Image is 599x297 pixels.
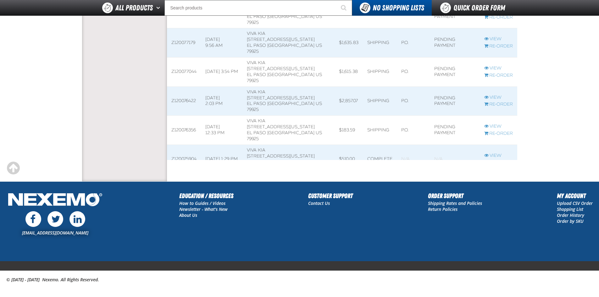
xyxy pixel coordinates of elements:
[22,230,88,236] a: [EMAIL_ADDRESS][DOMAIN_NAME]
[247,130,266,135] span: EL PASO
[335,116,363,145] td: $183.59
[316,14,322,19] span: US
[430,116,480,145] td: Pending payment
[557,191,593,201] h2: My Account
[430,28,480,58] td: Pending payment
[484,65,513,71] a: View Z120077044 order
[201,28,243,58] td: [DATE] 9:56 AM
[167,58,201,87] td: Z120077044
[247,72,266,77] span: EL PASO
[397,145,430,174] td: Blank
[247,37,315,42] span: [STREET_ADDRESS][US_STATE]
[267,72,314,77] span: [GEOGRAPHIC_DATA]
[363,116,397,145] td: Shipping
[484,102,513,107] a: Re-Order Z120076422 order
[397,58,430,87] td: P.O.
[363,58,397,87] td: Shipping
[167,145,201,174] td: Z120075904
[247,89,265,95] span: Viva Kia
[373,3,424,12] span: No Shopping Lists
[247,78,259,83] bdo: 79925
[179,200,225,206] a: How to Guides / Videos
[557,206,583,212] a: Shopping List
[484,95,513,101] a: View Z120076422 order
[316,43,322,48] span: US
[247,31,265,36] span: Viva Kia
[335,28,363,58] td: $1,635.83
[335,86,363,116] td: $2,857.07
[430,58,480,87] td: Pending payment
[247,95,315,101] span: [STREET_ADDRESS][US_STATE]
[267,159,314,165] span: [GEOGRAPHIC_DATA]
[363,145,397,174] td: Complete
[247,66,315,71] span: [STREET_ADDRESS][US_STATE]
[430,145,480,174] td: Blank
[167,28,201,58] td: Z120077179
[179,191,233,201] h2: Education / Resources
[335,145,363,174] td: $510.00
[247,43,266,48] span: EL PASO
[247,107,259,112] bdo: 79925
[397,28,430,58] td: P.O.
[247,101,266,106] span: EL PASO
[247,159,266,165] span: EL PASO
[201,86,243,116] td: [DATE] 2:03 PM
[557,218,584,224] a: Order by SKU
[428,200,482,206] a: Shipping Rates and Policies
[428,206,458,212] a: Return Policies
[201,116,243,145] td: [DATE] 12:33 PM
[557,200,593,206] a: Upload CSV Order
[247,118,265,124] span: Viva Kia
[201,58,243,87] td: [DATE] 3:54 PM
[179,212,197,218] a: About Us
[316,101,322,106] span: US
[363,28,397,58] td: Shipping
[316,159,322,165] span: US
[201,145,243,174] td: [DATE] 1:29 PM
[484,160,513,166] a: Re-Order Z120075904 order
[167,116,201,145] td: Z120076356
[247,124,315,129] span: [STREET_ADDRESS][US_STATE]
[428,191,482,201] h2: Order Support
[247,49,259,54] bdo: 79925
[308,200,330,206] a: Contact Us
[335,58,363,87] td: $1,615.38
[247,14,266,19] span: EL PASO
[247,153,315,159] span: [STREET_ADDRESS][US_STATE]
[267,14,314,19] span: [GEOGRAPHIC_DATA]
[484,36,513,42] a: View Z120077179 order
[6,191,104,210] img: Nexemo Logo
[267,43,314,48] span: [GEOGRAPHIC_DATA]
[316,72,322,77] span: US
[484,124,513,129] a: View Z120076356 order
[179,206,228,212] a: Newsletter - What's New
[167,86,201,116] td: Z120076422
[484,153,513,159] a: View Z120075904 order
[484,73,513,79] a: Re-Order Z120077044 order
[6,161,20,175] div: Scroll to the top
[267,101,314,106] span: [GEOGRAPHIC_DATA]
[267,130,314,135] span: [GEOGRAPHIC_DATA]
[484,131,513,137] a: Re-Order Z120076356 order
[397,86,430,116] td: P.O.
[247,147,265,153] span: Viva Kia
[557,212,584,218] a: Order History
[397,116,430,145] td: P.O.
[430,86,480,116] td: Pending payment
[484,43,513,49] a: Re-Order Z120077179 order
[316,130,322,135] span: US
[363,86,397,116] td: Shipping
[115,2,153,14] span: All Products
[308,191,353,201] h2: Customer Support
[247,60,265,65] span: Viva Kia
[247,136,259,141] bdo: 79925
[247,20,259,25] bdo: 79925
[484,14,513,20] a: Re-Order Z120077660 order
